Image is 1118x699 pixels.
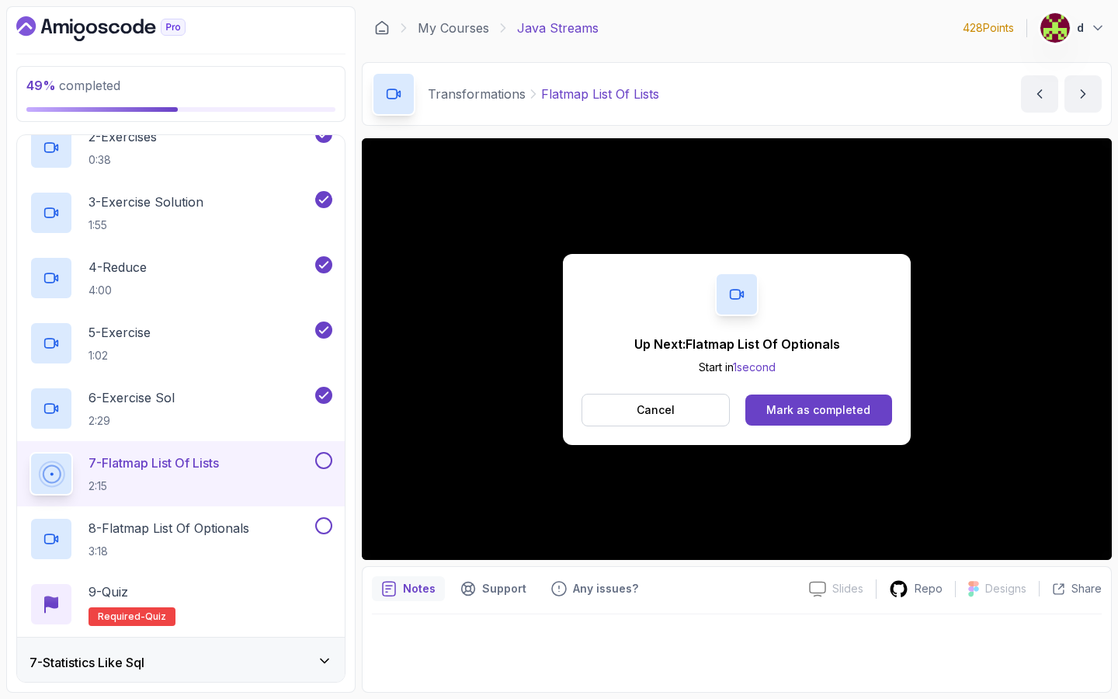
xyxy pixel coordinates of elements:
h3: 7 - Statistics Like Sql [30,653,144,672]
p: Up Next: Flatmap List Of Optionals [634,335,840,353]
p: Start in [634,360,840,375]
a: Repo [877,579,955,599]
p: Transformations [428,85,526,103]
p: 2:15 [89,478,219,494]
span: quiz [145,610,166,623]
p: 0:38 [89,152,157,168]
button: next content [1064,75,1102,113]
p: 2 - Exercises [89,127,157,146]
p: 7 - Flatmap List Of Lists [89,454,219,472]
p: 5 - Exercise [89,323,151,342]
p: 428 Points [963,20,1014,36]
p: Support [482,581,526,596]
button: 4-Reduce4:00 [30,256,332,300]
span: 1 second [733,360,776,374]
p: Java Streams [517,19,599,37]
button: user profile imaged [1040,12,1106,43]
p: 2:29 [89,413,175,429]
p: d [1077,20,1084,36]
button: Mark as completed [745,395,892,426]
button: 7-Statistics Like Sql [17,638,345,687]
button: 8-Flatmap List Of Optionals3:18 [30,517,332,561]
a: Dashboard [16,16,221,41]
p: Slides [832,581,863,596]
p: Flatmap List Of Lists [541,85,659,103]
button: 9-QuizRequired-quiz [30,582,332,626]
button: Feedback button [542,576,648,601]
a: My Courses [418,19,489,37]
span: Required- [98,610,145,623]
button: previous content [1021,75,1058,113]
p: 3:18 [89,544,249,559]
p: 8 - Flatmap List Of Optionals [89,519,249,537]
p: Any issues? [573,581,638,596]
p: Designs [985,581,1026,596]
button: 2-Exercises0:38 [30,126,332,169]
p: Cancel [637,402,675,418]
iframe: 7 - Flatmap List of Lists [362,138,1112,560]
button: 6-Exercise Sol2:29 [30,387,332,430]
span: 49 % [26,78,56,93]
button: notes button [372,576,445,601]
p: 6 - Exercise Sol [89,388,175,407]
button: Cancel [582,394,730,426]
p: 1:55 [89,217,203,233]
button: 3-Exercise Solution1:55 [30,191,332,235]
button: 5-Exercise1:02 [30,322,332,365]
p: 3 - Exercise Solution [89,193,203,211]
span: completed [26,78,120,93]
p: 4:00 [89,283,147,298]
a: Dashboard [374,20,390,36]
p: 1:02 [89,348,151,363]
p: Share [1071,581,1102,596]
button: 7-Flatmap List Of Lists2:15 [30,452,332,496]
p: 4 - Reduce [89,258,147,276]
p: Notes [403,581,436,596]
p: Repo [915,581,943,596]
p: 9 - Quiz [89,582,128,601]
img: user profile image [1040,13,1070,43]
div: Mark as completed [766,402,870,418]
button: Share [1039,581,1102,596]
button: Support button [451,576,536,601]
